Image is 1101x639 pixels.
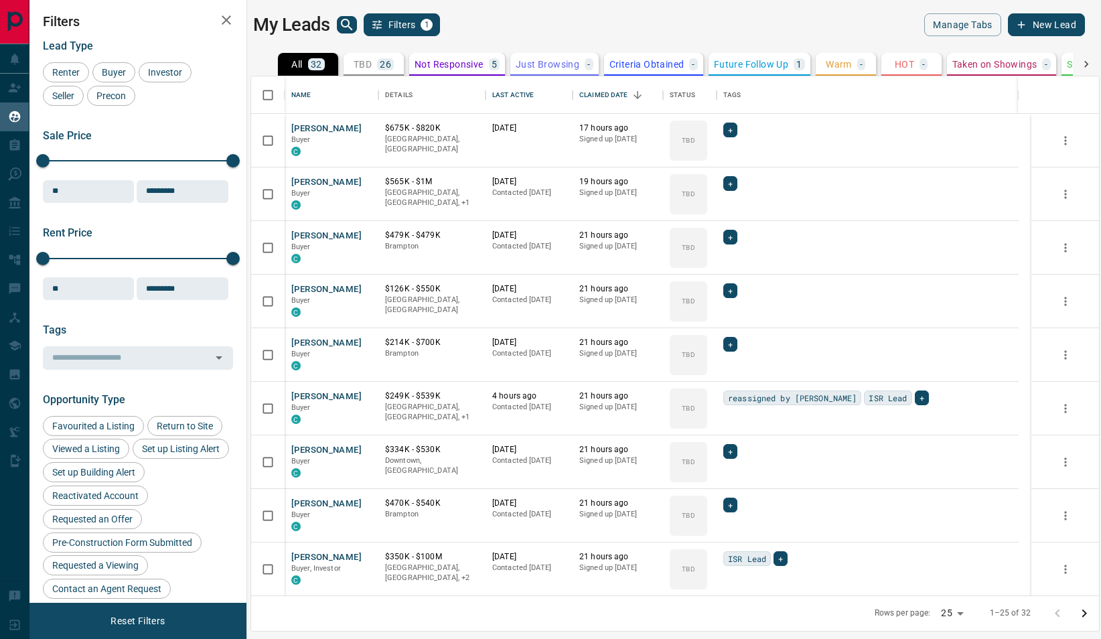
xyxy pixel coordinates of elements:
div: Return to Site [147,416,222,436]
div: Buyer [92,62,135,82]
p: 21 hours ago [579,551,656,563]
p: TBD [682,564,694,574]
p: TBD [682,296,694,306]
span: Set up Listing Alert [137,443,224,454]
p: 21 hours ago [579,230,656,241]
span: Rent Price [43,226,92,239]
span: + [728,230,733,244]
div: condos.ca [291,307,301,317]
p: TBD [682,350,694,360]
p: [GEOGRAPHIC_DATA], [GEOGRAPHIC_DATA] [385,295,479,315]
span: Buyer [291,242,311,251]
button: [PERSON_NAME] [291,176,362,189]
p: Not Responsive [415,60,484,69]
p: $249K - $539K [385,390,479,402]
p: Taken on Showings [952,60,1037,69]
div: Claimed Date [579,76,628,114]
span: Buyer [291,189,311,198]
button: [PERSON_NAME] [291,230,362,242]
div: condos.ca [291,361,301,370]
span: Buyer [291,135,311,144]
p: $334K - $530K [385,444,479,455]
p: 26 [380,60,391,69]
p: HOT [895,60,914,69]
p: Brampton [385,348,479,359]
p: 21 hours ago [579,498,656,509]
span: Set up Building Alert [48,467,140,478]
p: Toronto [385,402,479,423]
p: 21 hours ago [579,283,656,295]
span: Lead Type [43,40,93,52]
p: 19 hours ago [579,176,656,188]
span: Buyer [291,403,311,412]
div: condos.ca [291,415,301,424]
p: TBD [682,403,694,413]
span: Pre-Construction Form Submitted [48,537,197,548]
span: 1 [422,20,431,29]
p: $675K - $820K [385,123,479,134]
span: + [728,445,733,458]
p: Contacted [DATE] [492,241,566,252]
p: Contacted [DATE] [492,509,566,520]
button: Sort [628,86,647,104]
div: Seller [43,86,84,106]
p: [DATE] [492,444,566,455]
button: [PERSON_NAME] [291,390,362,403]
div: Set up Building Alert [43,462,145,482]
p: Future Follow Up [714,60,788,69]
span: Return to Site [152,421,218,431]
button: [PERSON_NAME] [291,444,362,457]
span: Buyer [291,350,311,358]
button: Open [210,348,228,367]
button: Reset Filters [102,610,173,632]
p: [DATE] [492,123,566,134]
p: TBD [682,189,694,199]
span: Buyer [291,457,311,466]
p: - [692,60,694,69]
div: + [723,123,737,137]
p: [GEOGRAPHIC_DATA], [GEOGRAPHIC_DATA] [385,134,479,155]
div: + [723,176,737,191]
div: + [723,444,737,459]
p: Contacted [DATE] [492,455,566,466]
div: Set up Listing Alert [133,439,229,459]
div: Last Active [492,76,534,114]
p: Warm [826,60,852,69]
p: $350K - $100M [385,551,479,563]
h2: Filters [43,13,233,29]
div: Contact an Agent Request [43,579,171,599]
h1: My Leads [253,14,330,35]
p: Brampton [385,241,479,252]
p: Contacted [DATE] [492,563,566,573]
span: Reactivated Account [48,490,143,501]
div: condos.ca [291,522,301,531]
div: + [915,390,929,405]
div: Status [663,76,717,114]
p: Signed up [DATE] [579,402,656,413]
span: Requested an Offer [48,514,137,524]
span: Buyer [291,510,311,519]
span: Viewed a Listing [48,443,125,454]
div: + [723,283,737,298]
span: + [728,284,733,297]
div: + [723,498,737,512]
p: Brampton [385,509,479,520]
span: + [778,552,783,565]
button: more [1055,184,1076,204]
p: 21 hours ago [579,390,656,402]
div: Investor [139,62,192,82]
span: Seller [48,90,79,101]
span: Requested a Viewing [48,560,143,571]
p: - [860,60,863,69]
div: Tags [717,76,1019,114]
div: Status [670,76,695,114]
button: [PERSON_NAME] [291,498,362,510]
p: 5 [492,60,497,69]
span: Buyer [97,67,131,78]
button: [PERSON_NAME] [291,283,362,296]
p: Signed up [DATE] [579,348,656,359]
button: more [1055,131,1076,151]
p: Signed up [DATE] [579,134,656,145]
p: Criteria Obtained [609,60,684,69]
div: + [774,551,788,566]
